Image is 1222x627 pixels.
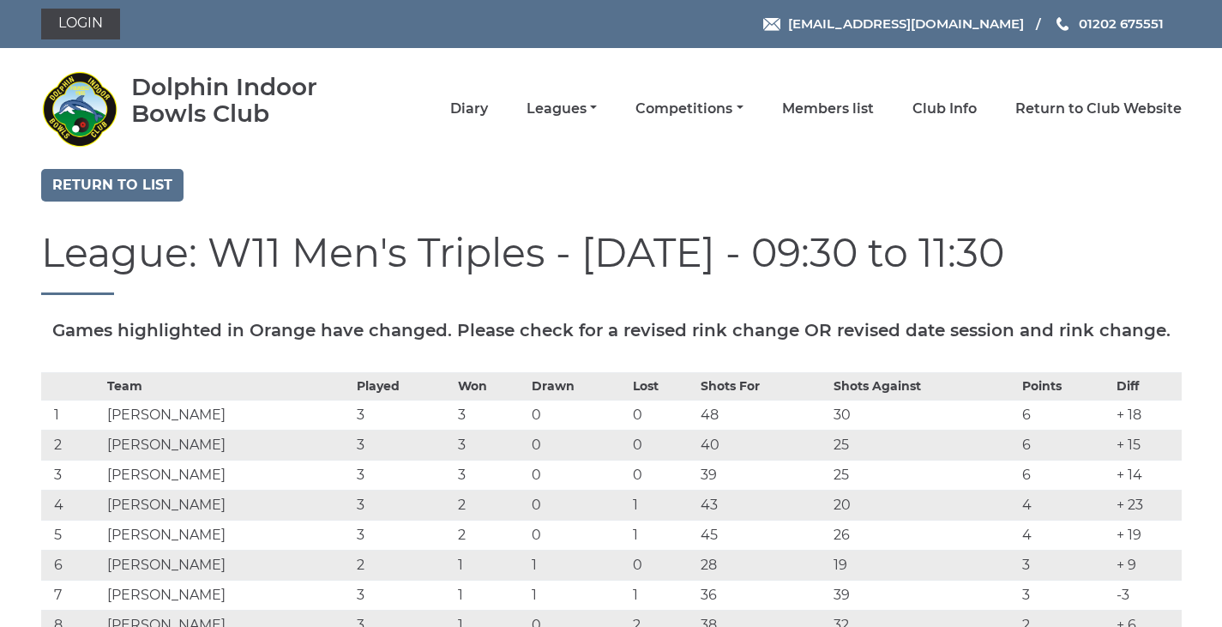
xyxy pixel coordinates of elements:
td: + 14 [1112,460,1182,490]
a: Leagues [527,99,597,118]
td: 3 [352,520,454,550]
th: Points [1018,372,1112,400]
td: 39 [696,460,829,490]
td: 0 [629,550,696,580]
td: -3 [1112,580,1182,610]
td: 26 [829,520,1018,550]
td: 3 [454,430,527,460]
td: 3 [454,460,527,490]
td: 2 [352,550,454,580]
td: 1 [629,580,696,610]
td: + 18 [1112,400,1182,430]
td: 20 [829,490,1018,520]
a: Return to list [41,169,184,202]
a: Return to Club Website [1015,99,1182,118]
td: 3 [1018,550,1112,580]
td: 4 [41,490,104,520]
td: 30 [829,400,1018,430]
td: [PERSON_NAME] [103,580,352,610]
a: Phone us 01202 675551 [1054,14,1164,33]
td: + 19 [1112,520,1182,550]
td: 45 [696,520,829,550]
th: Shots Against [829,372,1018,400]
td: 1 [454,580,527,610]
img: Phone us [1056,17,1068,31]
span: 01202 675551 [1079,15,1164,32]
td: 0 [527,430,629,460]
a: Login [41,9,120,39]
td: 3 [352,580,454,610]
td: 6 [41,550,104,580]
td: [PERSON_NAME] [103,400,352,430]
td: 2 [454,490,527,520]
td: 3 [352,400,454,430]
td: 43 [696,490,829,520]
td: 0 [629,400,696,430]
th: Lost [629,372,696,400]
a: Diary [450,99,488,118]
td: 3 [41,460,104,490]
td: 0 [527,520,629,550]
td: 39 [829,580,1018,610]
td: 3 [454,400,527,430]
td: [PERSON_NAME] [103,460,352,490]
a: Members list [782,99,874,118]
td: 19 [829,550,1018,580]
td: 0 [527,400,629,430]
td: 2 [41,430,104,460]
th: Diff [1112,372,1182,400]
td: 1 [527,550,629,580]
th: Won [454,372,527,400]
td: 3 [352,460,454,490]
td: 1 [629,490,696,520]
td: 1 [629,520,696,550]
td: [PERSON_NAME] [103,550,352,580]
td: 3 [352,490,454,520]
td: 1 [527,580,629,610]
td: 0 [527,490,629,520]
td: 2 [454,520,527,550]
h5: Games highlighted in Orange have changed. Please check for a revised rink change OR revised date ... [41,321,1182,340]
td: 1 [454,550,527,580]
td: 6 [1018,430,1112,460]
td: 3 [1018,580,1112,610]
td: 36 [696,580,829,610]
img: Email [763,18,780,31]
td: 4 [1018,520,1112,550]
td: 1 [41,400,104,430]
td: 4 [1018,490,1112,520]
h1: League: W11 Men's Triples - [DATE] - 09:30 to 11:30 [41,232,1182,295]
td: 7 [41,580,104,610]
td: 40 [696,430,829,460]
th: Played [352,372,454,400]
td: + 9 [1112,550,1182,580]
td: + 15 [1112,430,1182,460]
img: Dolphin Indoor Bowls Club [41,70,118,148]
span: [EMAIL_ADDRESS][DOMAIN_NAME] [788,15,1024,32]
a: Competitions [635,99,743,118]
div: Dolphin Indoor Bowls Club [131,74,367,127]
th: Drawn [527,372,629,400]
td: [PERSON_NAME] [103,520,352,550]
td: 48 [696,400,829,430]
th: Team [103,372,352,400]
td: 25 [829,460,1018,490]
th: Shots For [696,372,829,400]
td: [PERSON_NAME] [103,490,352,520]
a: Club Info [912,99,977,118]
td: 25 [829,430,1018,460]
td: 0 [629,460,696,490]
td: 0 [629,430,696,460]
td: 6 [1018,400,1112,430]
td: 28 [696,550,829,580]
td: + 23 [1112,490,1182,520]
td: 3 [352,430,454,460]
a: Email [EMAIL_ADDRESS][DOMAIN_NAME] [763,14,1024,33]
td: 5 [41,520,104,550]
td: 6 [1018,460,1112,490]
td: 0 [527,460,629,490]
td: [PERSON_NAME] [103,430,352,460]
